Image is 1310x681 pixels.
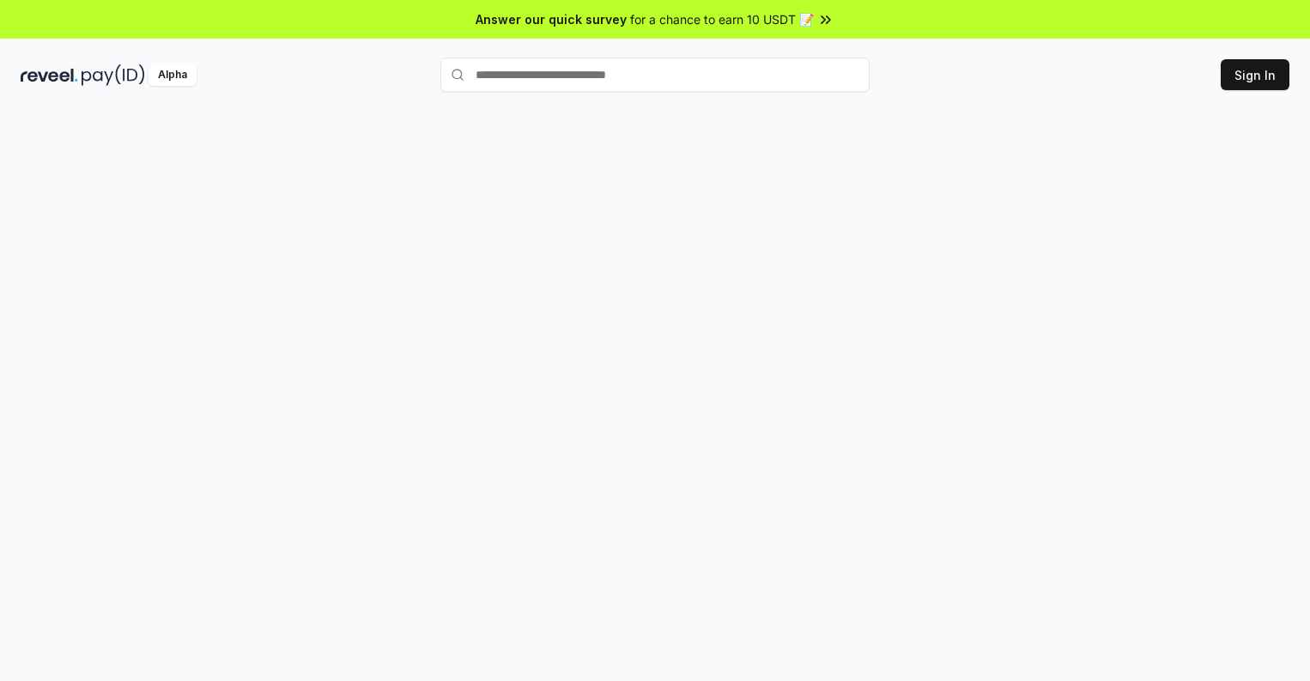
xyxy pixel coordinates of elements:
[149,64,197,86] div: Alpha
[630,10,814,28] span: for a chance to earn 10 USDT 📝
[476,10,627,28] span: Answer our quick survey
[1221,59,1289,90] button: Sign In
[82,64,145,86] img: pay_id
[21,64,78,86] img: reveel_dark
